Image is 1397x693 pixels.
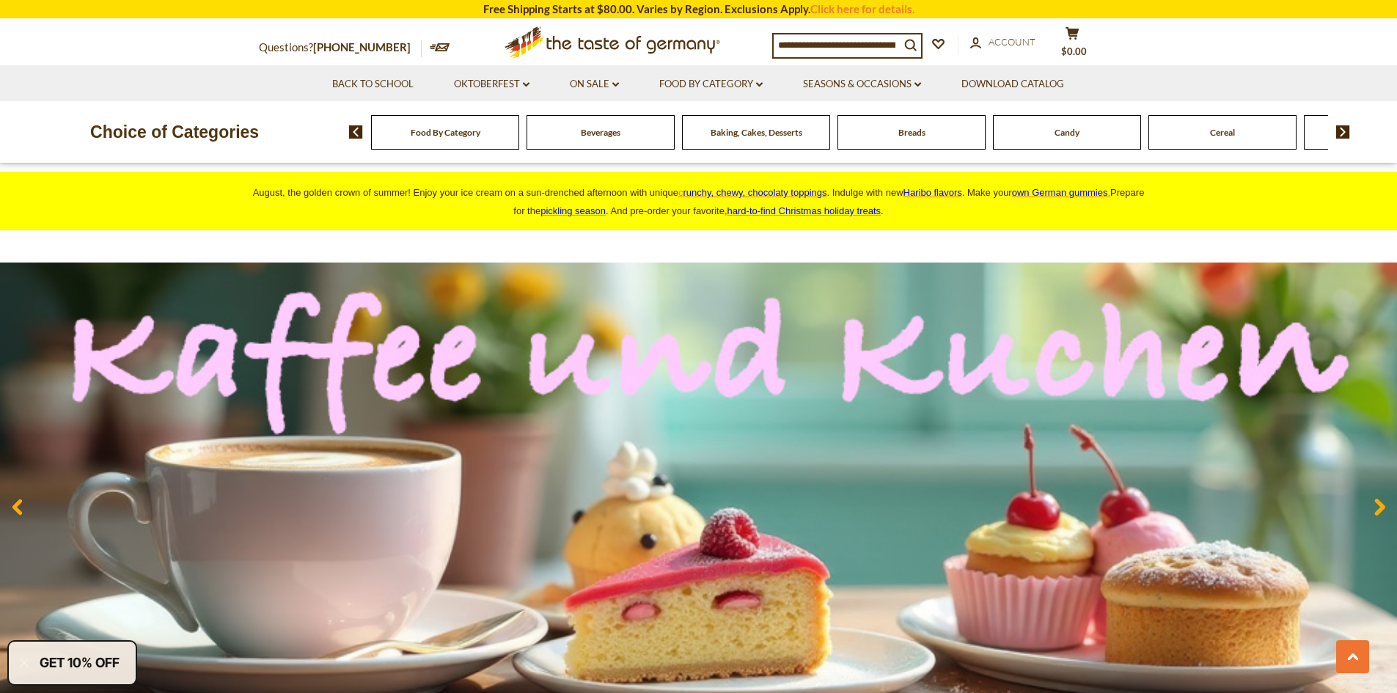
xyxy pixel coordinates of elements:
a: [PHONE_NUMBER] [313,40,411,54]
a: Cereal [1210,127,1235,138]
a: Download Catalog [961,76,1064,92]
a: own German gummies. [1012,187,1110,198]
a: Beverages [581,127,620,138]
a: Food By Category [659,76,763,92]
a: Candy [1055,127,1079,138]
a: Seasons & Occasions [803,76,921,92]
a: On Sale [570,76,619,92]
span: Account [989,36,1035,48]
a: Back to School [332,76,414,92]
a: pickling season [540,205,606,216]
a: crunchy, chewy, chocolaty toppings [678,187,827,198]
a: Oktoberfest [454,76,529,92]
a: Breads [898,127,925,138]
span: . [727,205,884,216]
a: Baking, Cakes, Desserts [711,127,802,138]
a: Haribo flavors [903,187,962,198]
a: Account [970,34,1035,51]
span: August, the golden crown of summer! Enjoy your ice cream on a sun-drenched afternoon with unique ... [253,187,1145,216]
img: next arrow [1336,125,1350,139]
button: $0.00 [1051,26,1095,63]
a: Food By Category [411,127,480,138]
p: Questions? [259,38,422,57]
a: Click here for details. [810,2,914,15]
a: hard-to-find Christmas holiday treats [727,205,881,216]
img: previous arrow [349,125,363,139]
span: runchy, chewy, chocolaty toppings [683,187,826,198]
span: own German gummies [1012,187,1108,198]
span: $0.00 [1061,45,1087,57]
